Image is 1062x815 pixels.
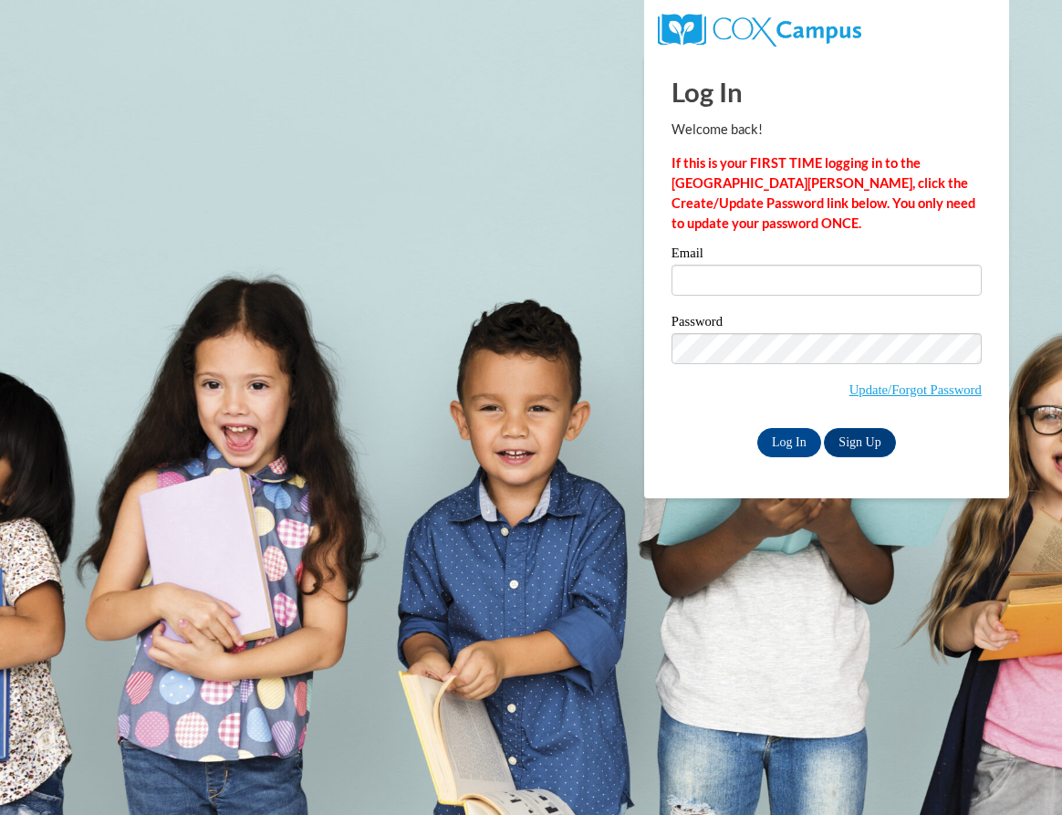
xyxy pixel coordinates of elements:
label: Password [672,315,982,333]
img: COX Campus [658,14,861,47]
a: Update/Forgot Password [849,382,982,397]
a: Sign Up [824,428,895,457]
p: Welcome back! [672,120,982,140]
h1: Log In [672,73,982,110]
a: COX Campus [658,21,861,37]
strong: If this is your FIRST TIME logging in to the [GEOGRAPHIC_DATA][PERSON_NAME], click the Create/Upd... [672,155,975,231]
input: Log In [757,428,821,457]
label: Email [672,246,982,265]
